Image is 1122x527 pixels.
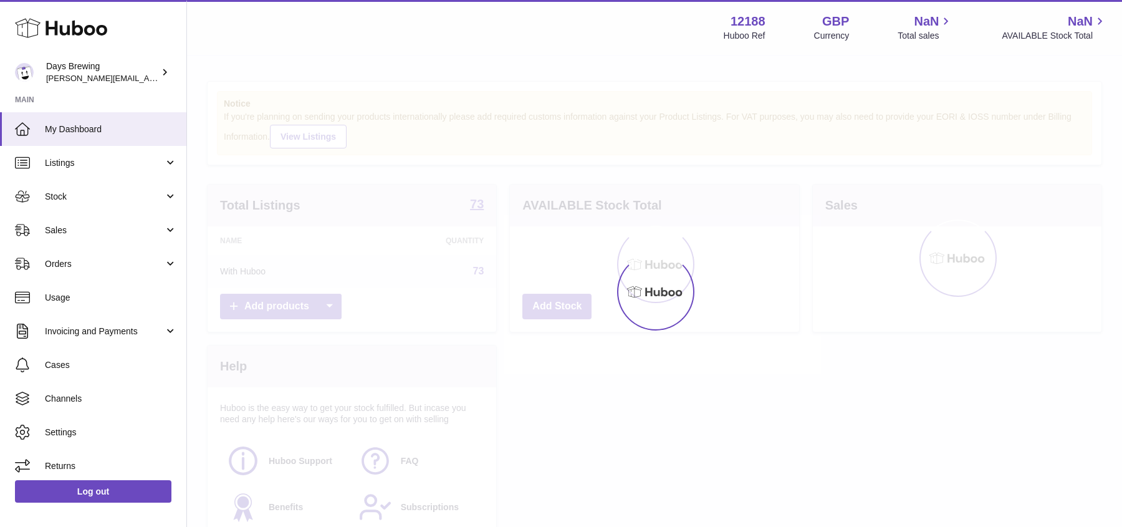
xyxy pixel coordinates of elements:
[45,393,177,405] span: Channels
[45,427,177,438] span: Settings
[45,326,164,337] span: Invoicing and Payments
[45,123,177,135] span: My Dashboard
[15,480,171,503] a: Log out
[45,157,164,169] span: Listings
[45,258,164,270] span: Orders
[45,191,164,203] span: Stock
[898,13,953,42] a: NaN Total sales
[914,13,939,30] span: NaN
[1002,30,1107,42] span: AVAILABLE Stock Total
[1002,13,1107,42] a: NaN AVAILABLE Stock Total
[814,30,850,42] div: Currency
[45,359,177,371] span: Cases
[1068,13,1093,30] span: NaN
[46,73,250,83] span: [PERSON_NAME][EMAIL_ADDRESS][DOMAIN_NAME]
[45,225,164,236] span: Sales
[822,13,849,30] strong: GBP
[45,460,177,472] span: Returns
[898,30,953,42] span: Total sales
[724,30,765,42] div: Huboo Ref
[15,63,34,82] img: greg@daysbrewing.com
[46,60,158,84] div: Days Brewing
[731,13,765,30] strong: 12188
[45,292,177,304] span: Usage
